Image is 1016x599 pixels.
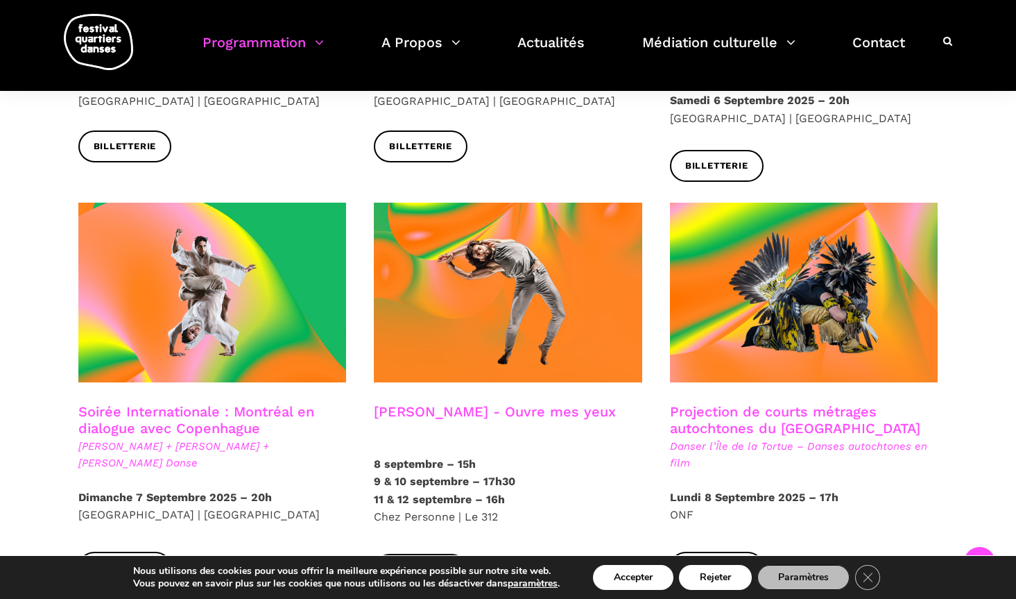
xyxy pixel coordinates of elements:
a: Actualités [517,31,585,71]
h3: [PERSON_NAME] - Ouvre mes yeux [374,403,616,438]
a: Billetterie [374,130,467,162]
a: Billetterie [78,130,172,162]
a: Billetterie [374,554,467,585]
span: [PERSON_NAME] + [PERSON_NAME] + [PERSON_NAME] Danse [78,438,347,471]
button: Rejeter [679,565,752,590]
p: [GEOGRAPHIC_DATA] | [GEOGRAPHIC_DATA] [78,489,347,524]
span: Billetterie [389,140,452,154]
strong: Lundi 8 Septembre 2025 – 17h [670,491,838,504]
p: ONF [670,489,938,524]
p: [GEOGRAPHIC_DATA] | [GEOGRAPHIC_DATA] [670,92,938,127]
p: Vous pouvez en savoir plus sur les cookies que nous utilisons ou les désactiver dans . [133,577,560,590]
img: logo-fqd-med [64,14,133,70]
button: Accepter [593,565,673,590]
strong: 9 & 10 septembre – 17h30 11 & 12 septembre – 16h [374,475,515,506]
h3: Projection de courts métrages autochtones du [GEOGRAPHIC_DATA] [670,403,938,438]
button: paramètres [508,577,558,590]
p: [GEOGRAPHIC_DATA] | [GEOGRAPHIC_DATA] [78,74,347,110]
strong: 8 septembre – 15h [374,457,476,471]
a: Soirée Internationale : Montréal en dialogue avec Copenhague [78,403,314,437]
span: Danser l’Île de la Tortue – Danses autochtones en film [670,438,938,471]
a: Billetterie [670,552,764,583]
strong: Samedi 6 Septembre 2025 – 20h [670,94,850,107]
a: Programmation [203,31,324,71]
a: Contact [852,31,905,71]
strong: Dimanche 7 Septembre 2025 – 20h [78,491,272,504]
p: Nous utilisons des cookies pour vous offrir la meilleure expérience possible sur notre site web. [133,565,560,577]
button: Paramètres [757,565,850,590]
p: Chez Personne | Le 312 [374,455,642,526]
a: Billetterie [670,150,764,181]
a: Médiation culturelle [642,31,795,71]
span: Billetterie [94,140,157,154]
span: Billetterie [685,159,748,174]
button: Close GDPR Cookie Banner [855,565,880,590]
p: [GEOGRAPHIC_DATA] | [GEOGRAPHIC_DATA] [374,74,642,110]
a: Billetterie [78,552,172,583]
a: A Propos [381,31,460,71]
